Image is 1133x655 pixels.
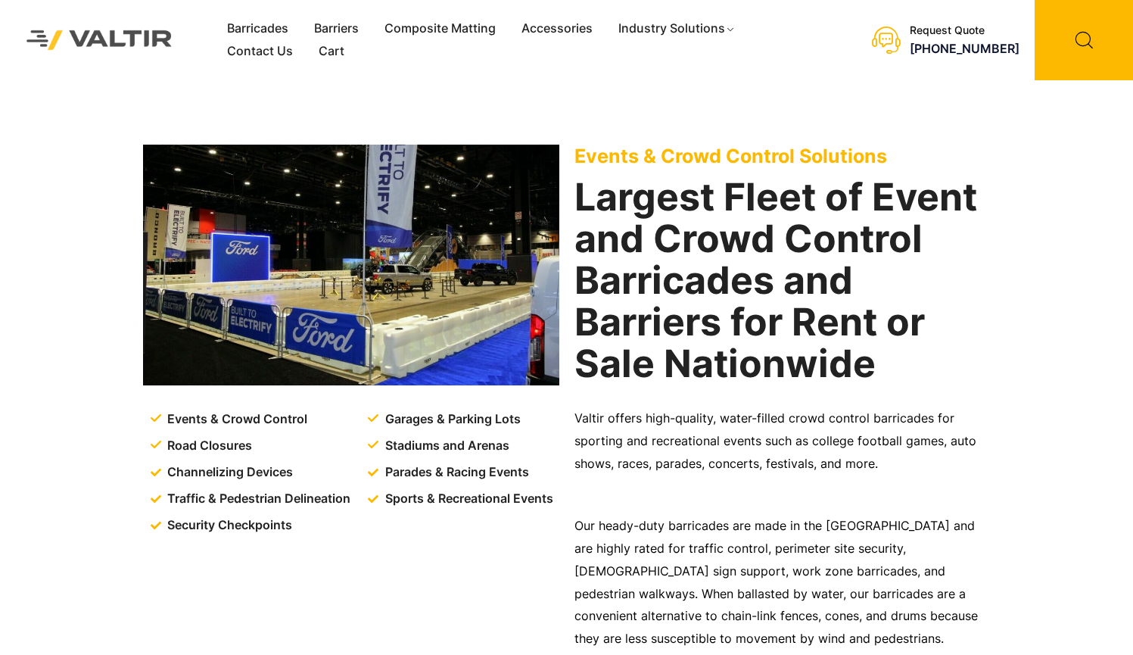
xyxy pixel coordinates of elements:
span: Channelizing Devices [163,461,293,484]
a: Industry Solutions [605,17,749,40]
span: Road Closures [163,435,252,457]
div: Request Quote [910,24,1019,37]
span: Stadiums and Arenas [381,435,509,457]
p: Our heady-duty barricades are made in the [GEOGRAPHIC_DATA] and are highly rated for traffic cont... [574,515,991,651]
p: Events & Crowd Control Solutions [574,145,991,167]
a: Accessories [509,17,605,40]
span: Garages & Parking Lots [381,408,521,431]
span: Traffic & Pedestrian Delineation [163,488,350,510]
a: Cart [306,40,357,63]
a: Barricades [214,17,301,40]
span: Parades & Racing Events [381,461,529,484]
a: [PHONE_NUMBER] [910,41,1019,56]
p: Valtir offers high-quality, water-filled crowd control barricades for sporting and recreational e... [574,407,991,476]
a: Composite Matting [372,17,509,40]
img: Valtir Rentals [11,15,188,65]
span: Sports & Recreational Events [381,488,553,510]
h2: Largest Fleet of Event and Crowd Control Barricades and Barriers for Rent or Sale Nationwide [574,176,991,385]
span: Events & Crowd Control [163,408,307,431]
span: Security Checkpoints [163,514,292,537]
a: Contact Us [214,40,306,63]
a: Barriers [301,17,372,40]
